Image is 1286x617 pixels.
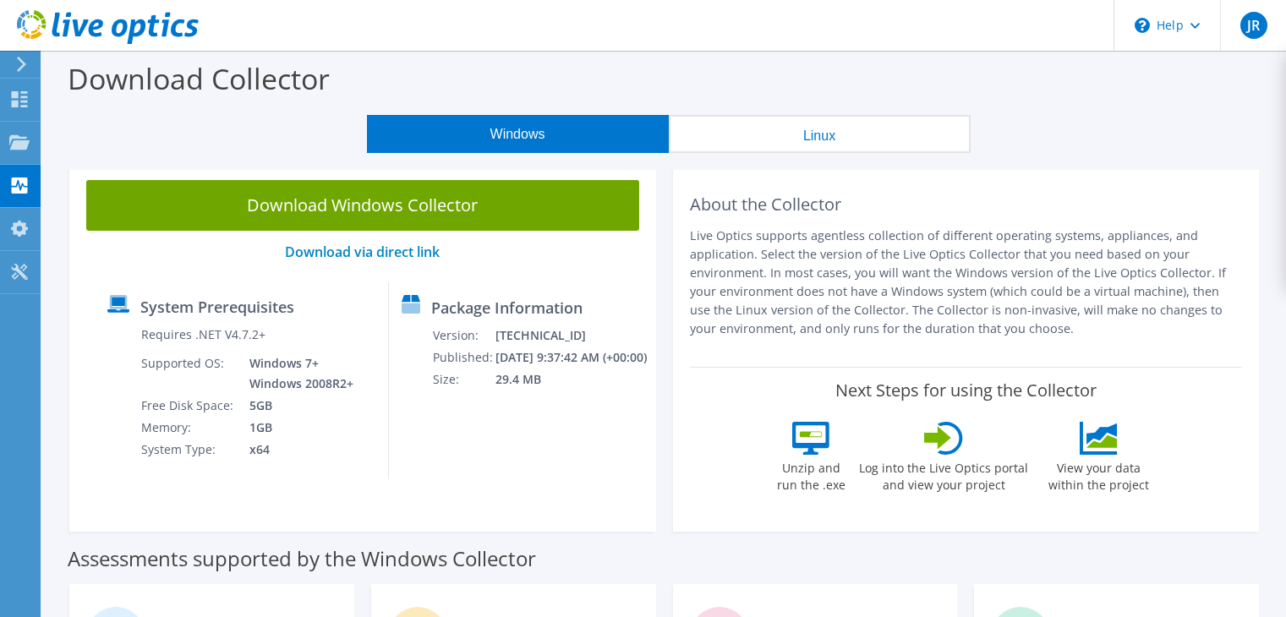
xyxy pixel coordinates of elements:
[237,439,357,461] td: x64
[1037,455,1159,494] label: View your data within the project
[367,115,669,153] button: Windows
[285,243,440,261] a: Download via direct link
[432,347,494,369] td: Published:
[835,380,1097,401] label: Next Steps for using the Collector
[772,455,850,494] label: Unzip and run the .exe
[86,180,639,231] a: Download Windows Collector
[495,347,648,369] td: [DATE] 9:37:42 AM (+00:00)
[1135,18,1150,33] svg: \n
[495,369,648,390] td: 29.4 MB
[140,352,237,395] td: Supported OS:
[68,59,330,98] label: Download Collector
[140,439,237,461] td: System Type:
[237,352,357,395] td: Windows 7+ Windows 2008R2+
[432,325,494,347] td: Version:
[495,325,648,347] td: [TECHNICAL_ID]
[237,395,357,417] td: 5GB
[68,550,536,567] label: Assessments supported by the Windows Collector
[141,326,265,343] label: Requires .NET V4.7.2+
[140,395,237,417] td: Free Disk Space:
[1240,12,1267,39] span: JR
[431,299,583,316] label: Package Information
[432,369,494,390] td: Size:
[690,194,1243,215] h2: About the Collector
[690,227,1243,338] p: Live Optics supports agentless collection of different operating systems, appliances, and applica...
[140,298,294,315] label: System Prerequisites
[237,417,357,439] td: 1GB
[858,455,1029,494] label: Log into the Live Optics portal and view your project
[140,417,237,439] td: Memory:
[669,115,971,153] button: Linux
